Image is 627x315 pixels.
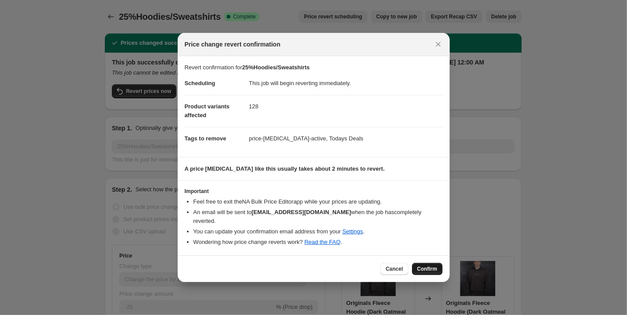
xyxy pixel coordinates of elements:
span: Confirm [417,265,437,272]
span: Tags to remove [185,135,226,142]
a: Read the FAQ [305,239,340,245]
button: Close [432,38,444,50]
a: Settings [342,228,363,235]
li: You can update your confirmation email address from your . [193,227,443,236]
b: 25%Hoodies/Sweatshirts [242,64,310,71]
dd: This job will begin reverting immediately. [249,72,443,95]
p: Revert confirmation for [185,63,443,72]
button: Confirm [412,263,443,275]
li: Wondering how price change reverts work? . [193,238,443,247]
b: [EMAIL_ADDRESS][DOMAIN_NAME] [251,209,351,215]
span: Price change revert confirmation [185,40,281,49]
span: Product variants affected [185,103,230,118]
dd: 128 [249,95,443,118]
span: Scheduling [185,80,215,86]
li: Feel free to exit the NA Bulk Price Editor app while your prices are updating. [193,197,443,206]
button: Cancel [380,263,408,275]
li: An email will be sent to when the job has completely reverted . [193,208,443,226]
dd: price-[MEDICAL_DATA]-active, Todays Deals [249,127,443,150]
b: A price [MEDICAL_DATA] like this usually takes about 2 minutes to revert. [185,165,385,172]
span: Cancel [386,265,403,272]
h3: Important [185,188,443,195]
